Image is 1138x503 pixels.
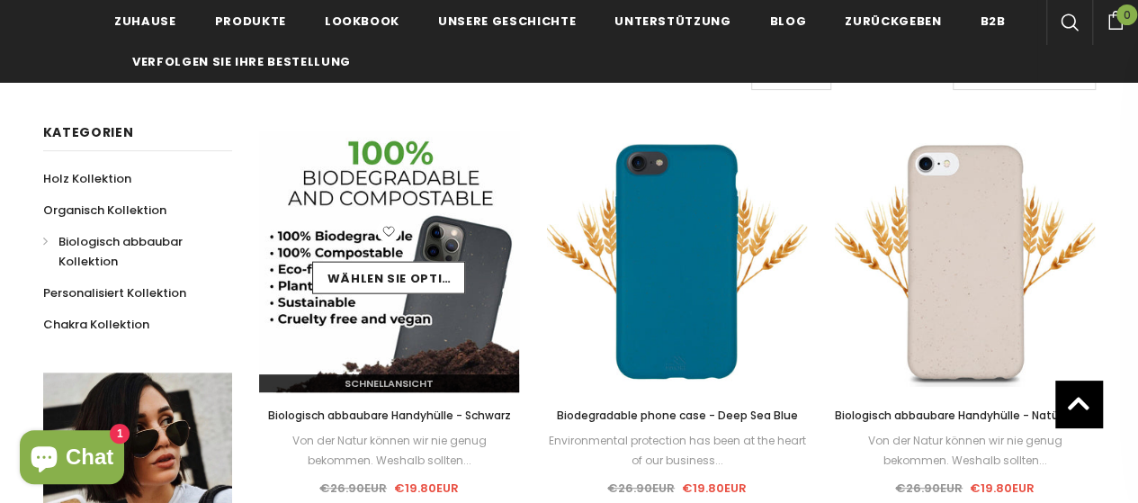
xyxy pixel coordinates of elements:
[845,13,941,30] span: Zurückgeben
[43,284,186,301] span: Personalisiert Kollektion
[259,131,520,392] img: Fully Compostable Eco Friendly Phone Case
[835,408,1095,443] span: Biologisch abbaubare Handyhülle - Natürliches Weiß
[43,202,166,219] span: Organisch Kollektion
[267,408,510,423] span: Biologisch abbaubare Handyhülle - Schwarz
[43,194,166,226] a: Organisch Kollektion
[215,13,286,30] span: Produkte
[1092,8,1138,30] a: 0
[114,13,176,30] span: Zuhause
[1116,4,1137,25] span: 0
[970,480,1035,497] span: €19.80EUR
[14,430,130,489] inbox-online-store-chat: Onlineshop-Chat von Shopify
[835,431,1096,471] div: Von der Natur können wir nie genug bekommen. Weshalb sollten...
[43,163,131,194] a: Holz Kollektion
[980,13,1005,30] span: B2B
[58,233,183,270] span: Biologisch abbaubar Kollektion
[556,408,797,423] span: Biodegradable phone case - Deep Sea Blue
[43,309,149,340] a: Chakra Kollektion
[325,13,399,30] span: Lookbook
[43,277,186,309] a: Personalisiert Kollektion
[438,13,576,30] span: Unsere Geschichte
[312,261,465,293] a: Wählen Sie Optionen
[345,376,434,391] span: Schnellansicht
[132,53,351,70] span: Verfolgen Sie Ihre Bestellung
[547,431,808,471] div: Environmental protection has been at the heart of our business...
[895,480,963,497] span: €26.90EUR
[43,170,131,187] span: Holz Kollektion
[259,374,520,392] a: Schnellansicht
[43,226,212,277] a: Biologisch abbaubar Kollektion
[259,406,520,426] a: Biologisch abbaubare Handyhülle - Schwarz
[394,480,459,497] span: €19.80EUR
[132,40,351,81] a: Verfolgen Sie Ihre Bestellung
[259,431,520,471] div: Von der Natur können wir nie genug bekommen. Weshalb sollten...
[43,316,149,333] span: Chakra Kollektion
[547,406,808,426] a: Biodegradable phone case - Deep Sea Blue
[835,406,1096,426] a: Biologisch abbaubare Handyhülle - Natürliches Weiß
[769,13,806,30] span: Blog
[607,480,675,497] span: €26.90EUR
[614,13,730,30] span: Unterstützung
[319,480,387,497] span: €26.90EUR
[682,480,747,497] span: €19.80EUR
[43,123,134,141] span: Kategorien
